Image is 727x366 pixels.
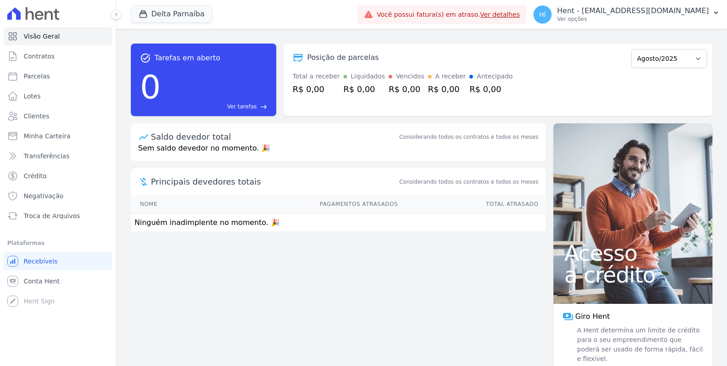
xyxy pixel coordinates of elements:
span: a crédito [564,264,702,286]
a: Minha Carteira [4,127,112,145]
a: Negativação [4,187,112,205]
p: Hent - [EMAIL_ADDRESS][DOMAIN_NAME] [557,6,709,15]
span: Negativação [24,191,64,200]
td: Ninguém inadimplente no momento. 🎉 [131,214,546,232]
a: Parcelas [4,67,112,85]
span: Acesso [564,242,702,264]
div: R$ 0,00 [469,83,513,95]
a: Visão Geral [4,27,112,45]
th: Nome [131,195,205,214]
span: Conta Hent [24,277,60,286]
p: Sem saldo devedor no momento. 🎉 [131,143,546,161]
span: Troca de Arquivos [24,211,80,220]
a: Troca de Arquivos [4,207,112,225]
span: Você possui fatura(s) em atraso. [377,10,520,20]
span: Ver tarefas [227,102,257,111]
a: Lotes [4,87,112,105]
div: Vencidos [396,72,424,81]
div: Liquidados [351,72,385,81]
div: A receber [435,72,466,81]
div: Antecipado [477,72,513,81]
a: Transferências [4,147,112,165]
th: Total Atrasado [398,195,546,214]
div: Total a receber [293,72,340,81]
span: Transferências [24,151,70,161]
span: A Hent determina um limite de crédito para o seu empreendimento que poderá ser usado de forma ráp... [575,326,703,364]
span: Tarefas em aberto [154,53,220,63]
span: east [260,103,267,110]
span: Crédito [24,171,47,181]
span: Principais devedores totais [151,176,398,188]
span: Considerando todos os contratos e todos os meses [399,178,538,186]
span: Parcelas [24,72,50,81]
button: Hl Hent - [EMAIL_ADDRESS][DOMAIN_NAME] Ver opções [526,2,727,27]
div: R$ 0,00 [428,83,466,95]
div: R$ 0,00 [293,83,340,95]
div: Saldo devedor total [151,131,398,143]
span: task_alt [140,53,151,63]
span: Hl [539,11,546,18]
a: Ver detalhes [480,11,520,18]
span: Lotes [24,92,41,101]
a: Clientes [4,107,112,125]
div: R$ 0,00 [388,83,424,95]
div: 0 [140,63,161,111]
span: Recebíveis [24,257,58,266]
span: Clientes [24,112,49,121]
a: Ver tarefas east [164,102,267,111]
a: Recebíveis [4,252,112,270]
a: Contratos [4,47,112,65]
div: Plataformas [7,238,109,249]
span: Minha Carteira [24,132,70,141]
a: Crédito [4,167,112,185]
div: Posição de parcelas [307,52,379,63]
span: Contratos [24,52,55,61]
span: Giro Hent [575,311,610,322]
a: Conta Hent [4,272,112,290]
button: Delta Parnaíba [131,5,212,23]
div: R$ 0,00 [344,83,385,95]
th: Pagamentos Atrasados [205,195,398,214]
span: Visão Geral [24,32,60,41]
p: Ver opções [557,15,709,23]
div: Considerando todos os contratos e todos os meses [399,133,538,141]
